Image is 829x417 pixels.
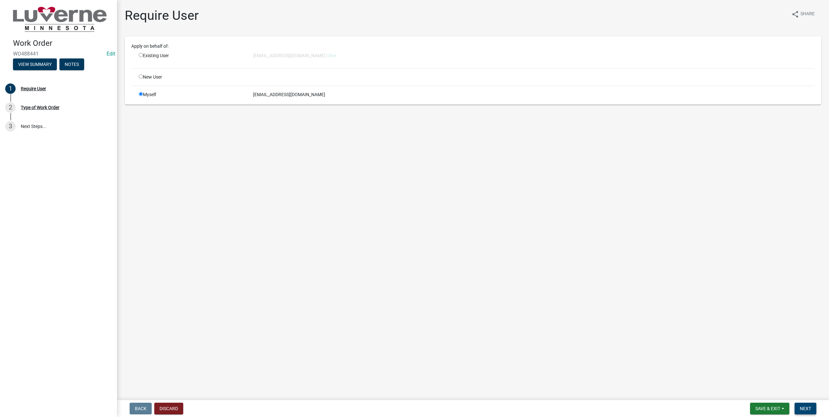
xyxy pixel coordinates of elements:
h4: Work Order [13,39,112,48]
button: Save & Exit [750,403,789,414]
button: Notes [59,58,84,70]
h1: Require User [125,8,199,23]
wm-modal-confirm: Notes [59,62,84,67]
div: Existing User [134,52,248,63]
span: Save & Exit [755,406,780,411]
a: Edit [107,51,115,57]
div: Require User [21,86,46,91]
div: Type of Work Order [21,105,59,110]
wm-modal-confirm: Edit Application Number [107,51,115,57]
wm-modal-confirm: Summary [13,62,57,67]
span: Back [135,406,147,411]
div: New User [134,74,248,81]
div: [EMAIL_ADDRESS][DOMAIN_NAME] [248,91,820,98]
div: 2 [5,102,16,113]
button: Discard [154,403,183,414]
div: Myself [134,91,248,98]
div: 1 [5,83,16,94]
i: share [791,10,799,18]
button: Back [130,403,152,414]
div: Apply on behalf of: [126,43,820,50]
span: Next [800,406,811,411]
span: WO488441 [13,51,104,57]
div: 3 [5,121,16,132]
button: shareShare [786,8,820,20]
span: Share [800,10,815,18]
img: City of Luverne, Minnesota [13,7,107,32]
button: View Summary [13,58,57,70]
button: Next [795,403,816,414]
